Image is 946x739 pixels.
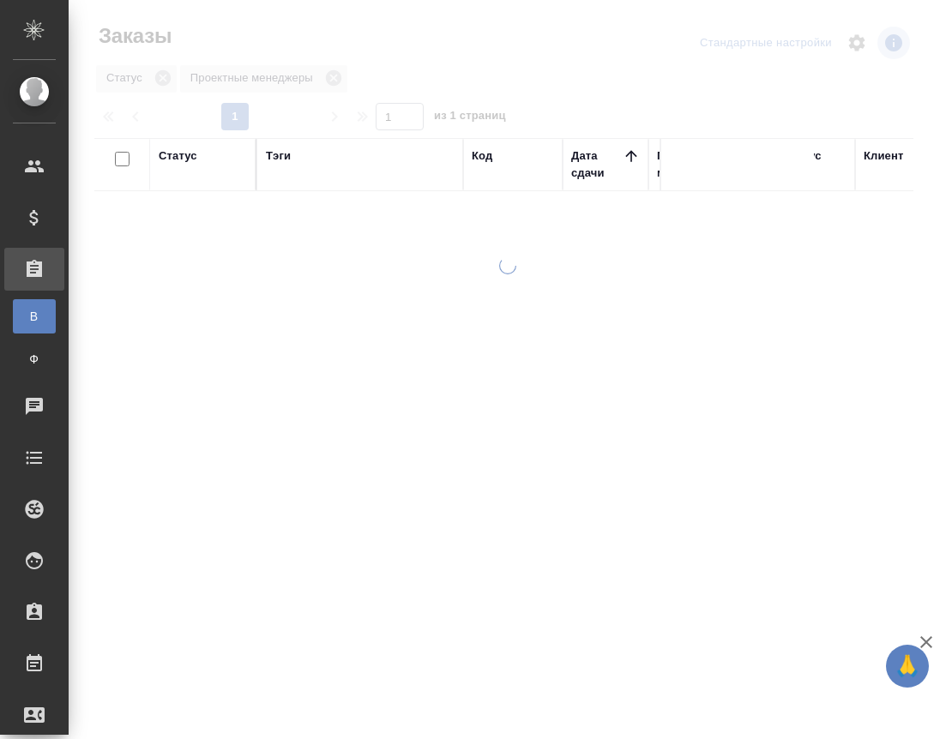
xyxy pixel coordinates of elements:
div: Тэги [266,147,291,165]
div: Дата сдачи [571,147,623,182]
div: Клиент [864,147,903,165]
a: В [13,299,56,333]
div: Проектные менеджеры [657,147,739,182]
span: 🙏 [893,648,922,684]
span: Ф [21,351,47,368]
div: Статус [159,147,197,165]
button: 🙏 [886,645,929,688]
span: В [21,308,47,325]
div: Код [472,147,492,165]
a: Ф [13,342,56,376]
